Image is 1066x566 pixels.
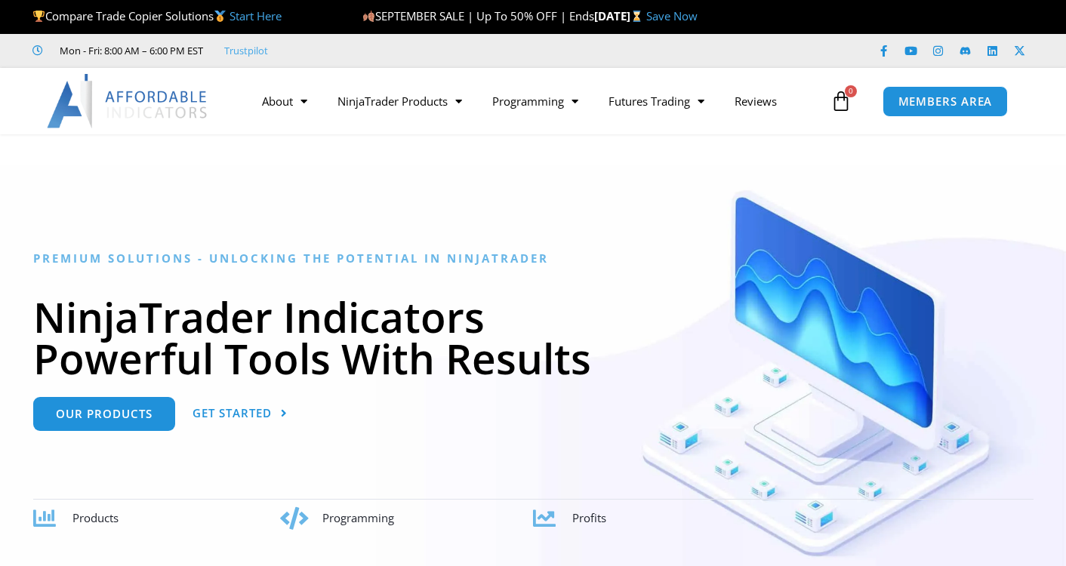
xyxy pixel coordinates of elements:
[56,42,203,60] span: Mon - Fri: 8:00 AM – 6:00 PM EST
[33,296,1034,379] h1: NinjaTrader Indicators Powerful Tools With Results
[363,11,374,22] img: 🍂
[230,8,282,23] a: Start Here
[33,11,45,22] img: 🏆
[808,79,874,123] a: 0
[322,510,394,525] span: Programming
[33,397,175,431] a: Our Products
[322,84,477,118] a: NinjaTrader Products
[247,84,827,118] nav: Menu
[898,96,993,107] span: MEMBERS AREA
[646,8,698,23] a: Save Now
[193,397,288,431] a: Get Started
[224,42,268,60] a: Trustpilot
[193,408,272,419] span: Get Started
[719,84,792,118] a: Reviews
[631,11,642,22] img: ⌛
[845,85,857,97] span: 0
[32,8,282,23] span: Compare Trade Copier Solutions
[362,8,594,23] span: SEPTEMBER SALE | Up To 50% OFF | Ends
[247,84,322,118] a: About
[33,251,1034,266] h6: Premium Solutions - Unlocking the Potential in NinjaTrader
[883,86,1009,117] a: MEMBERS AREA
[56,408,153,420] span: Our Products
[214,11,226,22] img: 🥇
[47,74,209,128] img: LogoAI | Affordable Indicators – NinjaTrader
[593,84,719,118] a: Futures Trading
[72,510,119,525] span: Products
[477,84,593,118] a: Programming
[594,8,646,23] strong: [DATE]
[572,510,606,525] span: Profits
